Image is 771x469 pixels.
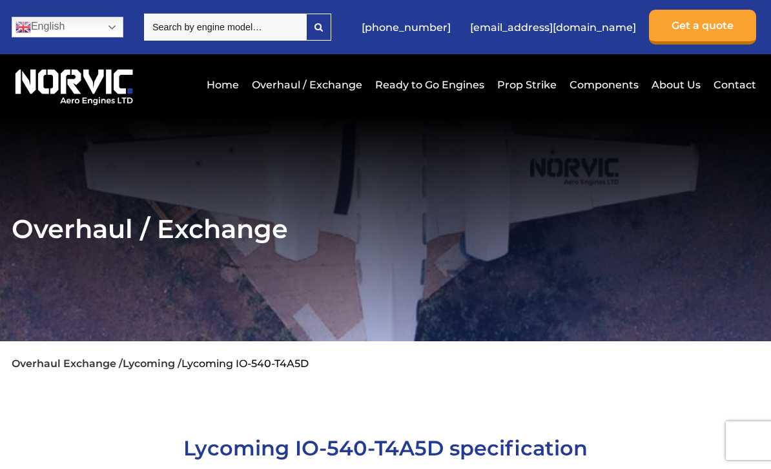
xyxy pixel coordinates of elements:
[649,10,756,45] a: Get a quote
[710,69,756,101] a: Contact
[372,69,488,101] a: Ready to Go Engines
[566,69,642,101] a: Components
[249,69,365,101] a: Overhaul / Exchange
[464,12,642,43] a: [EMAIL_ADDRESS][DOMAIN_NAME]
[181,357,309,370] li: Lycoming IO-540-T4A5D
[12,17,123,37] a: English
[648,69,704,101] a: About Us
[12,213,759,244] h2: Overhaul / Exchange
[12,64,136,106] img: Norvic Aero Engines logo
[494,69,560,101] a: Prop Strike
[12,357,123,370] a: Overhaul Exchange /
[12,435,759,461] h1: Lycoming IO-540-T4A5D specification
[144,14,306,41] input: Search by engine model…
[123,357,181,370] a: Lycoming /
[355,12,457,43] a: [PHONE_NUMBER]
[15,19,31,35] img: en
[203,69,242,101] a: Home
